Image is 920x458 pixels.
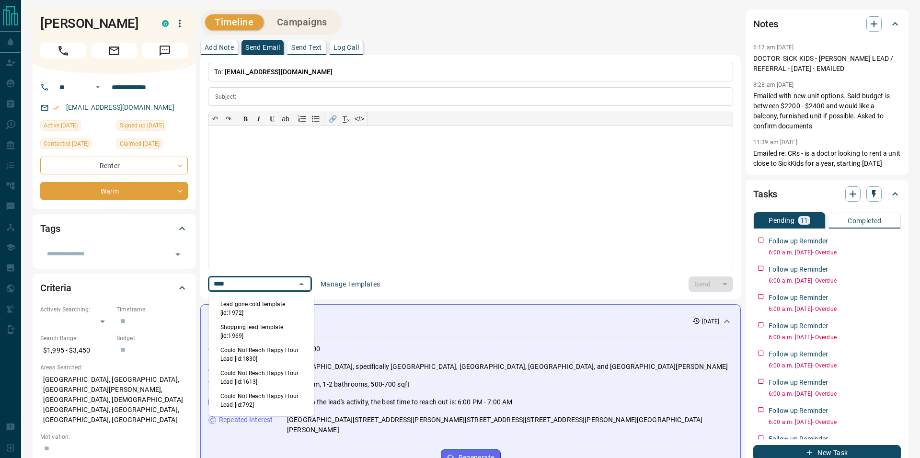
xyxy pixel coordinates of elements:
[769,333,901,342] p: 6:00 a.m. [DATE] - Overdue
[769,406,828,416] p: Follow up Reminder
[753,139,797,146] p: 11:39 am [DATE]
[40,120,112,134] div: Sat Jun 28 2025
[222,112,235,126] button: ↷
[287,362,728,372] p: [GEOGRAPHIC_DATA], specifically [GEOGRAPHIC_DATA], [GEOGRAPHIC_DATA], [GEOGRAPHIC_DATA], and [GEO...
[353,112,366,126] button: </>
[769,378,828,388] p: Follow up Reminder
[142,43,188,58] span: Message
[40,16,148,31] h1: [PERSON_NAME]
[66,103,174,111] a: [EMAIL_ADDRESS][DOMAIN_NAME]
[40,433,188,441] p: Motivation:
[753,186,777,202] h2: Tasks
[53,104,59,111] svg: Email Verified
[270,115,275,123] span: 𝐔
[116,120,188,134] div: Tue Jun 03 2025
[753,44,794,51] p: 6:17 am [DATE]
[205,44,234,51] p: Add Note
[769,418,901,426] p: 6:00 a.m. [DATE] - Overdue
[40,138,112,152] div: Tue Aug 26 2025
[769,389,901,398] p: 6:00 a.m. [DATE] - Overdue
[291,44,322,51] p: Send Text
[40,372,188,428] p: [GEOGRAPHIC_DATA], [GEOGRAPHIC_DATA], [GEOGRAPHIC_DATA][PERSON_NAME], [GEOGRAPHIC_DATA], [DEMOGRA...
[753,91,901,131] p: Emailed with new unit options. Said budget is between $2200 - $2400 and would like a balcony, fur...
[753,149,901,169] p: Emailed re: CRs - is a doctor looking to rent a unit close to SickKids for a year, starting [DATE]
[769,264,828,275] p: Follow up Reminder
[800,217,808,224] p: 11
[287,379,410,389] p: 1 bedroom, 1-2 bathrooms, 500-700 sqft
[40,276,188,299] div: Criteria
[209,366,314,389] li: Could Not Reach Happy Hour Lead [id:1613]
[116,305,188,314] p: Timeframe:
[92,81,103,93] button: Open
[339,112,353,126] button: T̲ₓ
[769,236,828,246] p: Follow up Reminder
[40,343,112,358] p: $1,995 - $3,450
[326,112,339,126] button: 🔗
[120,139,160,149] span: Claimed [DATE]
[279,112,292,126] button: ab
[296,112,309,126] button: Numbered list
[205,14,264,30] button: Timeline
[40,43,86,58] span: Call
[769,293,828,303] p: Follow up Reminder
[116,138,188,152] div: Wed Jun 25 2025
[252,112,265,126] button: 𝑰
[753,12,901,35] div: Notes
[40,305,112,314] p: Actively Searching:
[702,317,719,326] p: [DATE]
[315,276,386,292] button: Manage Templates
[769,276,901,285] p: 6:00 a.m. [DATE] - Overdue
[309,112,322,126] button: Bullet list
[91,43,137,58] span: Email
[769,305,901,313] p: 6:00 a.m. [DATE] - Overdue
[769,434,828,444] p: Follow up Reminder
[239,112,252,126] button: 𝐁
[287,397,512,407] p: Based on the lead's activity, the best time to reach out is: 6:00 PM - 7:00 AM
[848,218,882,224] p: Completed
[208,112,222,126] button: ↶
[40,280,71,296] h2: Criteria
[40,221,60,236] h2: Tags
[208,63,733,81] p: To:
[44,121,78,130] span: Active [DATE]
[225,68,333,76] span: [EMAIL_ADDRESS][DOMAIN_NAME]
[209,297,314,320] li: Lead gone cold template [id:1972]
[40,157,188,174] div: Renter
[171,248,184,261] button: Open
[120,121,164,130] span: Signed up [DATE]
[753,183,901,206] div: Tasks
[769,361,901,370] p: 6:00 a.m. [DATE] - Overdue
[209,343,314,366] li: Could Not Reach Happy Hour Lead [id:1830]
[245,44,280,51] p: Send Email
[40,217,188,240] div: Tags
[215,92,236,101] p: Subject:
[769,349,828,359] p: Follow up Reminder
[769,217,794,224] p: Pending
[267,14,337,30] button: Campaigns
[753,54,901,74] p: DOCTOR SICK KIDS - [PERSON_NAME] LEAD / REFERRAL - [DATE] - EMAILED
[689,276,733,292] div: split button
[333,44,359,51] p: Log Call
[769,321,828,331] p: Follow up Reminder
[295,277,308,291] button: Close
[265,112,279,126] button: 𝐔
[753,81,794,88] p: 8:28 am [DATE]
[40,334,112,343] p: Search Range:
[209,389,314,412] li: Could Not Reach Happy Hour Lead [id:792]
[162,20,169,27] div: condos.ca
[753,16,778,32] h2: Notes
[209,320,314,343] li: Shopping lead template [id:1969]
[40,182,188,200] div: Warm
[44,139,89,149] span: Contacted [DATE]
[116,334,188,343] p: Budget:
[208,312,733,330] div: Activity Summary[DATE]
[219,415,273,425] p: Repeated Interest
[282,115,289,123] s: ab
[287,415,733,435] p: [GEOGRAPHIC_DATA][STREET_ADDRESS][PERSON_NAME][STREET_ADDRESS][STREET_ADDRESS][PERSON_NAME][GEOGR...
[769,248,901,257] p: 6:00 a.m. [DATE] - Overdue
[40,363,188,372] p: Areas Searched:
